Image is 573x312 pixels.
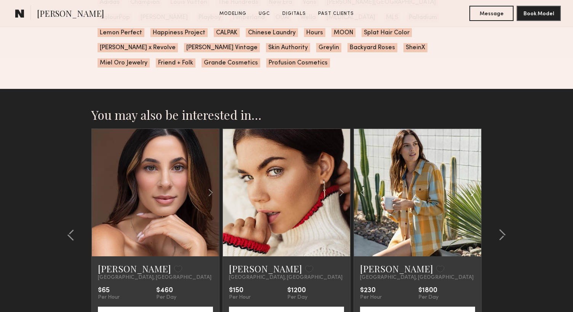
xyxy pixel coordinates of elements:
span: Friend + Folk [156,58,195,68]
span: Chinese Laundry [246,28,298,37]
div: Per Day [156,294,176,301]
span: [PERSON_NAME] x Revolve [98,43,178,52]
div: $1200 [287,287,307,294]
div: Per Day [287,294,307,301]
span: Grande Cosmetics [202,58,260,68]
span: Profusion Cosmetics [266,58,330,68]
div: Per Day [418,294,439,301]
span: CALPAK [214,28,240,37]
div: Per Hour [98,294,120,301]
div: $65 [98,287,120,294]
span: [GEOGRAPHIC_DATA], [GEOGRAPHIC_DATA] [360,275,474,281]
button: Message [469,6,514,21]
button: Book Model [517,6,561,21]
div: $460 [156,287,176,294]
span: Splat Hair Color [362,28,412,37]
span: [PERSON_NAME] Vintage [184,43,260,52]
a: Digitals [279,10,309,17]
a: Modeling [216,10,250,17]
a: Past Clients [315,10,357,17]
div: $150 [229,287,251,294]
div: Per Hour [229,294,251,301]
a: [PERSON_NAME] [360,262,433,275]
span: Hours [304,28,325,37]
span: [GEOGRAPHIC_DATA], [GEOGRAPHIC_DATA] [98,275,211,281]
span: Skin Authority [266,43,310,52]
span: SheinX [403,43,427,52]
span: Greylin [316,43,341,52]
a: Book Model [517,10,561,16]
span: Happiness Project [150,28,208,37]
a: UGC [256,10,273,17]
span: [GEOGRAPHIC_DATA], [GEOGRAPHIC_DATA] [229,275,343,281]
a: [PERSON_NAME] [98,262,171,275]
span: Lemon Perfect [98,28,144,37]
div: $230 [360,287,382,294]
a: [PERSON_NAME] [229,262,302,275]
h2: You may also be interested in… [91,107,482,122]
div: $1800 [418,287,439,294]
span: Backyard Roses [347,43,397,52]
div: Per Hour [360,294,382,301]
span: Miel Oro Jewelry [98,58,150,68]
span: MOON [331,28,355,37]
span: [PERSON_NAME] [37,8,104,21]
